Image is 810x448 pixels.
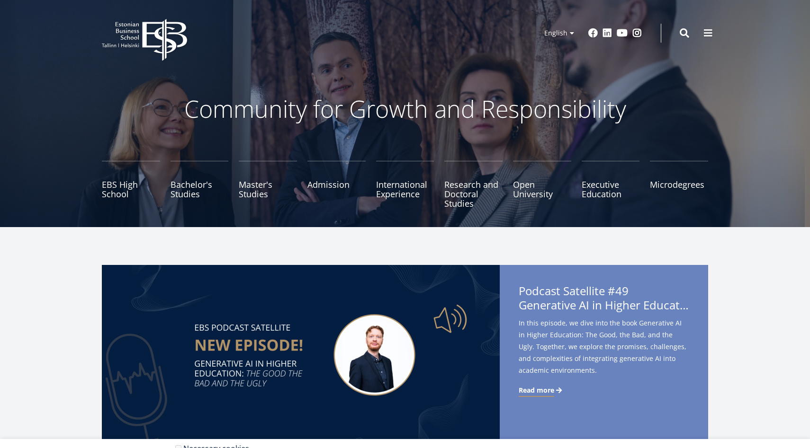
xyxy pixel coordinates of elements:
[632,28,642,38] a: Instagram
[617,28,628,38] a: Youtube
[519,386,564,395] a: Read more
[444,161,503,208] a: Research and Doctoral Studies
[650,161,708,208] a: Microdegrees
[154,95,656,123] p: Community for Growth and Responsibility
[588,28,598,38] a: Facebook
[519,284,689,315] span: Podcast Satellite #49
[102,161,160,208] a: EBS High School
[513,161,571,208] a: Open University
[519,298,689,312] span: Generative AI in Higher Education: The Good, the Bad, and the Ugly
[239,161,297,208] a: Master's Studies
[603,28,612,38] a: Linkedin
[171,161,229,208] a: Bachelor's Studies
[307,161,366,208] a: Admission
[102,265,500,445] img: Satellite #49
[582,161,640,208] a: Executive Education
[519,386,554,395] span: Read more
[376,161,434,208] a: International Experience
[519,317,689,376] span: In this episode, we dive into the book Generative AI in Higher Education: The Good, the Bad, and ...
